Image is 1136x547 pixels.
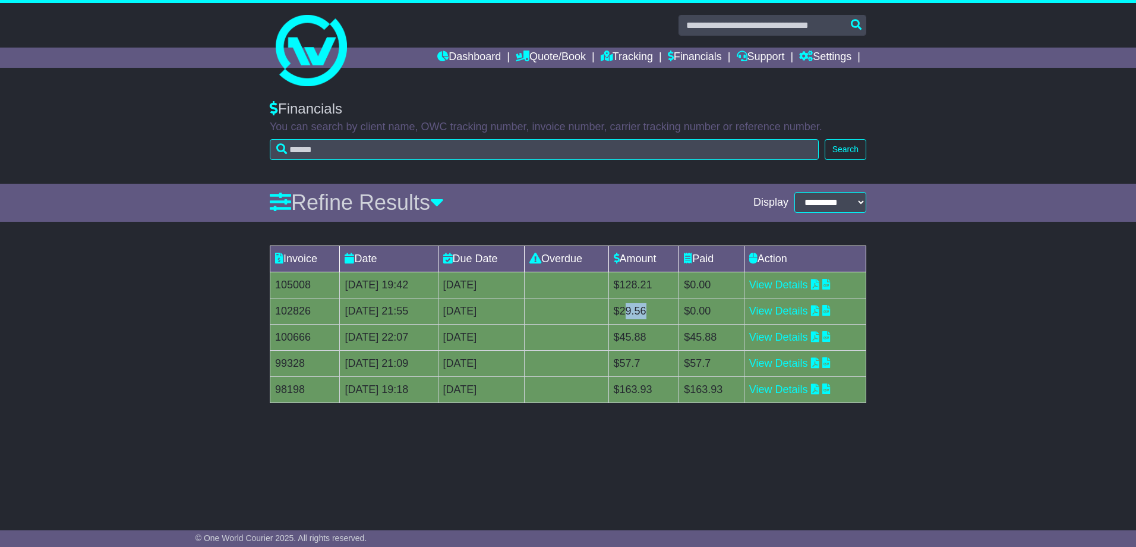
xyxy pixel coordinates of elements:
td: [DATE] 21:55 [340,298,438,324]
a: View Details [749,357,808,369]
td: 102826 [270,298,340,324]
a: View Details [749,279,808,291]
button: Search [825,139,866,160]
p: You can search by client name, OWC tracking number, invoice number, carrier tracking number or re... [270,121,866,134]
td: 98198 [270,376,340,403]
td: $128.21 [608,272,679,298]
td: [DATE] 19:18 [340,376,438,403]
td: [DATE] 21:09 [340,350,438,376]
td: [DATE] [438,324,524,350]
td: [DATE] [438,298,524,324]
a: View Details [749,331,808,343]
td: Amount [608,246,679,272]
a: Support [737,48,785,68]
td: $45.88 [679,324,744,350]
td: Paid [679,246,744,272]
a: Financials [668,48,722,68]
td: [DATE] [438,376,524,403]
td: $0.00 [679,272,744,298]
td: Due Date [438,246,524,272]
span: © One World Courier 2025. All rights reserved. [195,533,367,543]
a: Tracking [601,48,653,68]
span: Display [753,196,788,209]
td: $163.93 [608,376,679,403]
a: View Details [749,383,808,395]
a: Dashboard [437,48,501,68]
a: Settings [799,48,851,68]
td: [DATE] 22:07 [340,324,438,350]
a: Quote/Book [516,48,586,68]
td: [DATE] 19:42 [340,272,438,298]
td: Action [744,246,866,272]
div: Financials [270,100,866,118]
td: $0.00 [679,298,744,324]
a: Refine Results [270,190,444,215]
td: $29.56 [608,298,679,324]
td: Invoice [270,246,340,272]
td: 100666 [270,324,340,350]
a: View Details [749,305,808,317]
td: [DATE] [438,350,524,376]
td: 105008 [270,272,340,298]
td: $57.7 [679,350,744,376]
td: $163.93 [679,376,744,403]
td: Date [340,246,438,272]
td: [DATE] [438,272,524,298]
td: Overdue [525,246,608,272]
td: $57.7 [608,350,679,376]
td: $45.88 [608,324,679,350]
td: 99328 [270,350,340,376]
